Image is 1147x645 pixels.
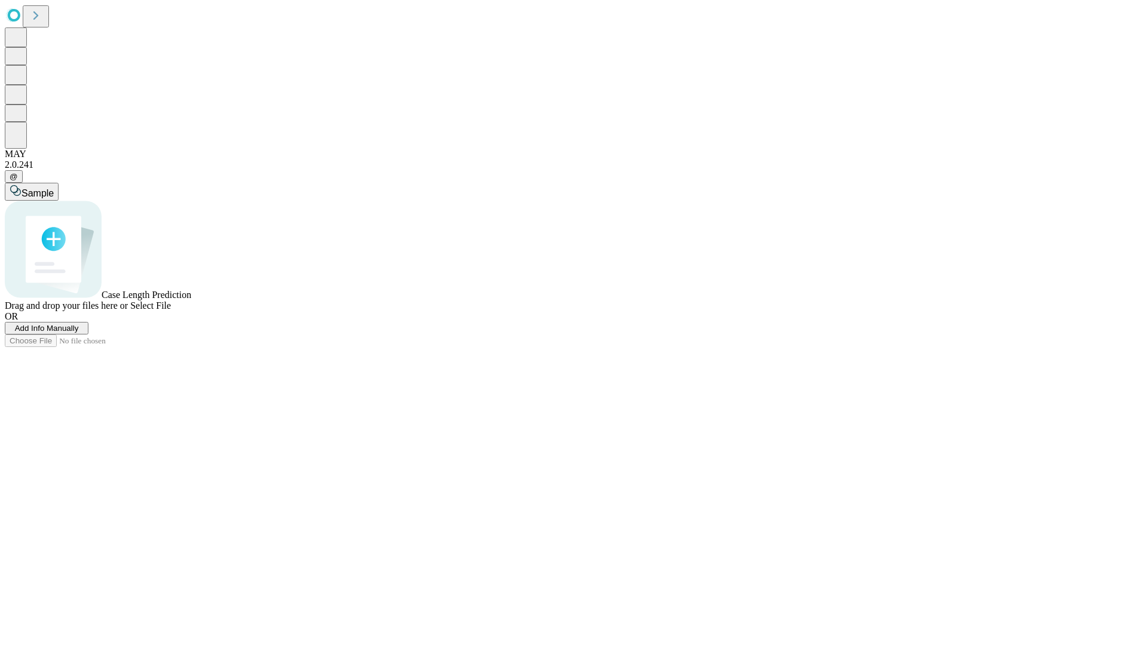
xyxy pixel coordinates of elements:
span: OR [5,311,18,321]
span: Case Length Prediction [102,290,191,300]
span: Add Info Manually [15,324,79,333]
span: Select File [130,300,171,311]
button: Add Info Manually [5,322,88,334]
div: 2.0.241 [5,159,1142,170]
span: Sample [22,188,54,198]
div: MAY [5,149,1142,159]
span: @ [10,172,18,181]
button: Sample [5,183,59,201]
span: Drag and drop your files here or [5,300,128,311]
button: @ [5,170,23,183]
